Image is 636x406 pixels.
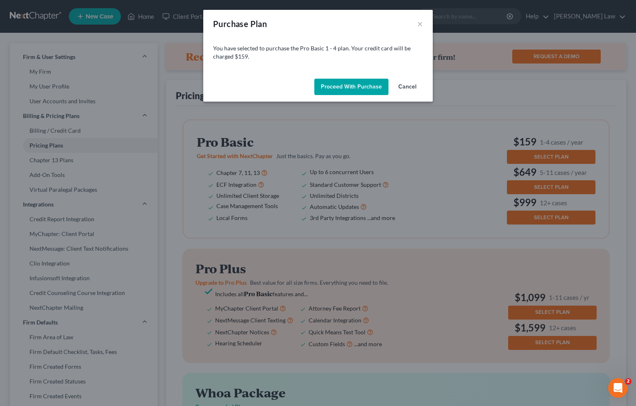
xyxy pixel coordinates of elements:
p: You have selected to purchase the Pro Basic 1 - 4 plan. Your credit card will be charged $159. [213,44,423,61]
iframe: Intercom live chat [608,378,628,398]
span: 2 [625,378,631,385]
button: Proceed with Purchase [314,79,388,95]
button: × [417,19,423,29]
div: Purchase Plan [213,18,267,29]
button: Cancel [392,79,423,95]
